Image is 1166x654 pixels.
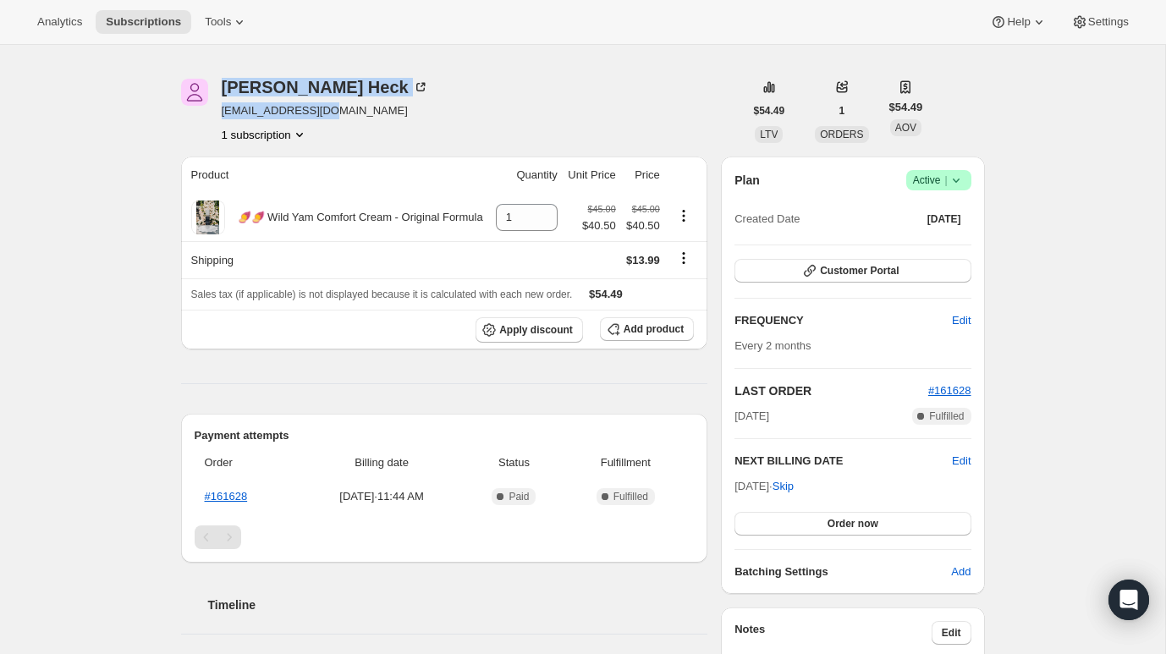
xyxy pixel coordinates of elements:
span: Edit [952,312,971,329]
button: Settings [1061,10,1139,34]
span: LTV [760,129,778,140]
button: Shipping actions [670,249,697,267]
button: Product actions [670,206,697,225]
span: Customer Portal [820,264,899,278]
th: Unit Price [563,157,621,194]
button: #161628 [928,382,971,399]
span: | [944,173,947,187]
span: Every 2 months [734,339,811,352]
span: Paid [509,490,529,503]
th: Order [195,444,298,481]
span: Skip [773,478,794,495]
h2: NEXT BILLING DATE [734,453,952,470]
button: Edit [952,453,971,470]
span: $54.49 [889,99,923,116]
h2: Payment attempts [195,427,695,444]
nav: Pagination [195,525,695,549]
span: [DATE] · 11:44 AM [303,488,461,505]
button: [DATE] [917,207,971,231]
button: Help [980,10,1057,34]
button: Subscriptions [96,10,191,34]
span: Status [470,454,557,471]
h6: Batching Settings [734,563,951,580]
button: Product actions [222,126,308,143]
button: $54.49 [744,99,795,123]
button: Analytics [27,10,92,34]
button: Apply discount [476,317,583,343]
small: $45.00 [588,204,616,214]
span: Fulfillment [568,454,685,471]
span: $54.49 [754,104,785,118]
button: Edit [942,307,981,334]
a: #161628 [205,490,248,503]
th: Quantity [490,157,563,194]
h2: Timeline [208,596,708,613]
button: Add [941,558,981,585]
span: $54.49 [589,288,623,300]
span: 1 [839,104,845,118]
small: $45.00 [632,204,660,214]
span: [DATE] · [734,480,794,492]
span: Fulfilled [929,409,964,423]
span: Fulfilled [613,490,648,503]
span: $40.50 [582,217,616,234]
span: Tools [205,15,231,29]
span: Created Date [734,211,800,228]
span: Add [951,563,971,580]
h2: FREQUENCY [734,312,952,329]
th: Product [181,157,491,194]
div: 🍠🍠 Wild Yam Comfort Cream - Original Formula [225,209,483,226]
button: Tools [195,10,258,34]
span: Active [913,172,965,189]
h3: Notes [734,621,932,645]
span: [DATE] [927,212,961,226]
span: $40.50 [626,217,660,234]
span: Help [1007,15,1030,29]
button: 1 [829,99,855,123]
a: #161628 [928,384,971,397]
div: Open Intercom Messenger [1108,580,1149,620]
button: Order now [734,512,971,536]
span: Order now [828,517,878,530]
span: ORDERS [820,129,863,140]
h2: Plan [734,172,760,189]
span: Settings [1088,15,1129,29]
h2: LAST ORDER [734,382,928,399]
button: Edit [932,621,971,645]
th: Price [621,157,665,194]
span: [EMAIL_ADDRESS][DOMAIN_NAME] [222,102,429,119]
span: $13.99 [626,254,660,267]
span: Billing date [303,454,461,471]
button: Customer Portal [734,259,971,283]
span: Analytics [37,15,82,29]
span: Sales tax (if applicable) is not displayed because it is calculated with each new order. [191,289,573,300]
button: Add product [600,317,694,341]
span: Penny Heck [181,79,208,106]
span: AOV [895,122,916,134]
div: [PERSON_NAME] Heck [222,79,429,96]
button: Skip [762,473,804,500]
span: Apply discount [499,323,573,337]
th: Shipping [181,241,491,278]
span: [DATE] [734,408,769,425]
span: Add product [624,322,684,336]
span: Edit [942,626,961,640]
span: Subscriptions [106,15,181,29]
